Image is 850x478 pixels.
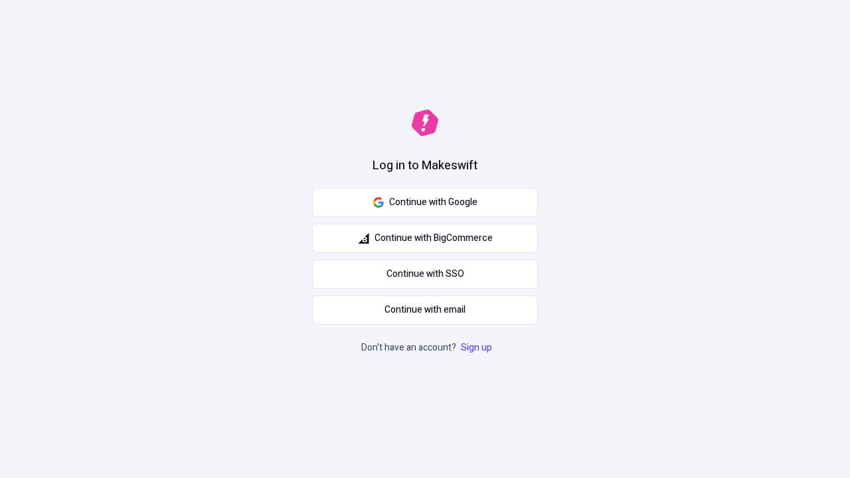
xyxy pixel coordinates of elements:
button: Continue with Google [312,188,538,217]
button: Continue with email [312,295,538,325]
a: Continue with SSO [312,260,538,289]
h1: Log in to Makeswift [373,157,477,175]
span: Continue with email [384,303,466,317]
a: Sign up [458,341,495,355]
p: Don't have an account? [361,341,495,355]
span: Continue with BigCommerce [375,231,493,246]
span: Continue with Google [389,195,477,210]
button: Continue with BigCommerce [312,224,538,253]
